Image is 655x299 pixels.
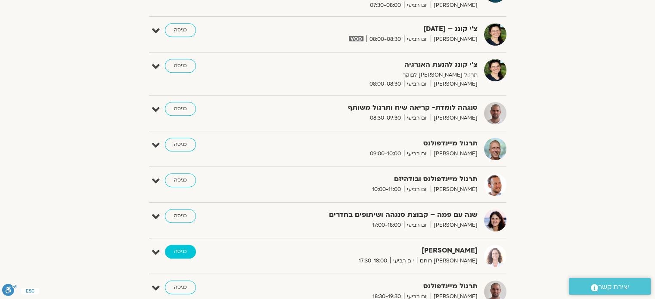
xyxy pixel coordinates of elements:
span: [PERSON_NAME] [431,1,478,10]
a: כניסה [165,281,196,294]
span: יום רביעי [390,256,417,265]
strong: צ'י קונג – [DATE] [267,23,478,35]
span: 07:30-08:00 [367,1,404,10]
strong: צ'י קונג להנעת האנרגיה [267,59,478,71]
span: [PERSON_NAME] [431,149,478,158]
img: vodicon [349,36,363,41]
strong: [PERSON_NAME] [267,245,478,256]
strong: תרגול מיינדפולנס [267,138,478,149]
span: 10:00-11:00 [369,185,404,194]
a: כניסה [165,173,196,187]
p: תרגול [PERSON_NAME] לבוקר [267,71,478,80]
a: כניסה [165,59,196,73]
span: 17:00-18:00 [369,221,404,230]
span: יום רביעי [404,114,431,123]
strong: שנה עם פמה – קבוצת סנגהה ושיתופים בחדרים [267,209,478,221]
span: 08:00-08:30 [366,35,404,44]
span: יצירת קשר [598,281,629,293]
strong: תרגול מיינדפולנס ובודהיזם [267,173,478,185]
span: יום רביעי [404,35,431,44]
strong: סנגהה לומדת- קריאה שיח ותרגול משותף [267,102,478,114]
span: [PERSON_NAME] [431,114,478,123]
a: כניסה [165,23,196,37]
span: [PERSON_NAME] [431,80,478,89]
strong: תרגול מיינדפולנס [267,281,478,292]
a: כניסה [165,245,196,259]
span: [PERSON_NAME] [431,35,478,44]
span: 08:00-08:30 [366,80,404,89]
span: 09:00-10:00 [367,149,404,158]
span: יום רביעי [404,185,431,194]
span: [PERSON_NAME] [431,185,478,194]
span: יום רביעי [404,80,431,89]
span: [PERSON_NAME] [431,221,478,230]
a: כניסה [165,102,196,116]
a: יצירת קשר [569,278,651,295]
span: 17:30-18:00 [356,256,390,265]
span: יום רביעי [404,221,431,230]
span: [PERSON_NAME] רוחם [417,256,478,265]
span: 08:30-09:30 [367,114,404,123]
a: כניסה [165,209,196,223]
span: יום רביעי [404,1,431,10]
a: כניסה [165,138,196,151]
span: יום רביעי [404,149,431,158]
